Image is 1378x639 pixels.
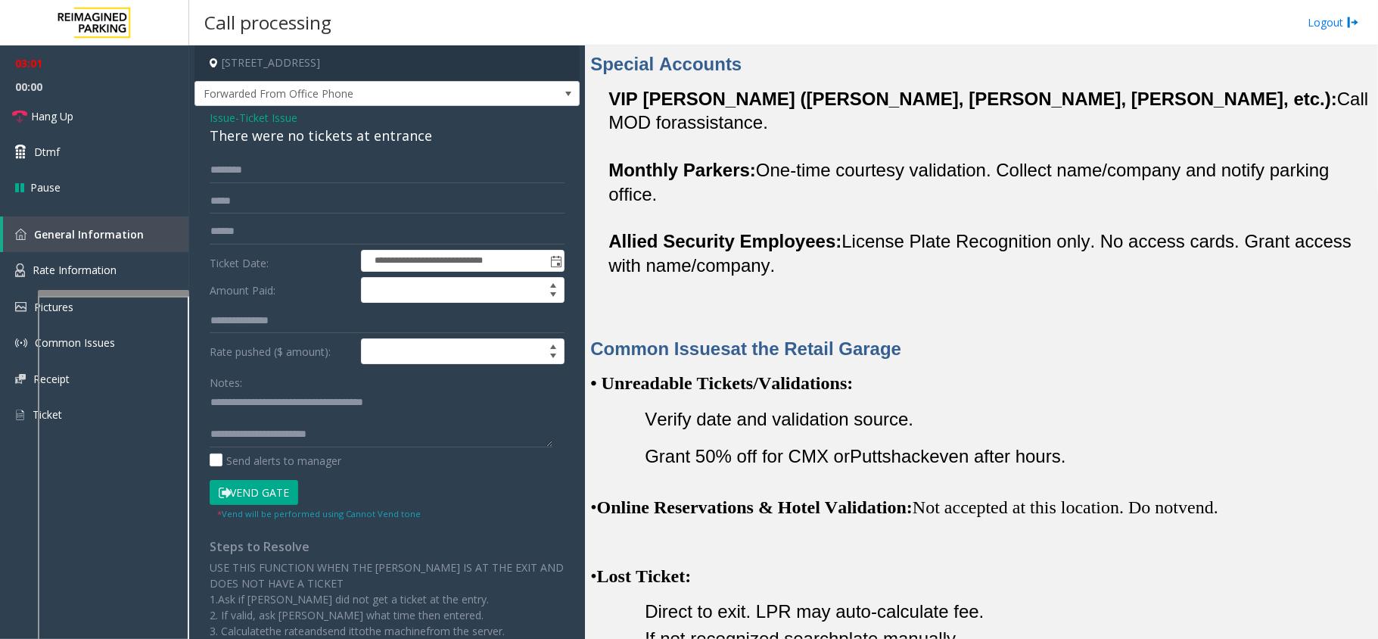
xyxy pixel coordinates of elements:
[608,231,1352,275] span: License Plate Recognition only. No access cards. Grant access with name/company.
[206,338,357,364] label: Rate pushed ($ amount):
[1308,14,1359,30] a: Logout
[210,110,235,126] span: Issue
[35,335,115,350] span: Common Issues
[210,608,484,622] span: 2. If valid, ask [PERSON_NAME] what time then entered.
[235,111,297,125] span: -
[34,300,73,314] span: Pictures
[543,290,564,302] span: Decrease value
[15,263,25,277] img: 'icon'
[543,278,564,290] span: Increase value
[913,497,1178,517] span: Not accepted at this location. Do not
[645,409,913,429] span: Verify date and validation source.
[210,624,266,638] span: 3. Calculate
[15,302,26,312] img: 'icon'
[731,338,901,359] span: at the Retail Garage
[210,453,341,469] label: Send alerts to manager
[1178,497,1214,518] span: vend
[194,45,580,81] h4: [STREET_ADDRESS]
[15,408,25,422] img: 'icon'
[355,624,365,638] span: to
[34,144,60,160] span: Dtmf
[210,540,565,554] h4: Steps to Resolve
[15,374,26,384] img: 'icon'
[322,624,355,638] span: send it
[590,54,742,74] span: Special Accounts
[197,4,339,41] h3: Call processing
[608,160,1329,204] span: One-time courtesy validation. Collect name/company and notify parking office.
[33,372,70,386] span: Receipt
[645,446,850,466] span: Grant 50% off for CMX or
[30,179,61,195] span: Pause
[15,337,27,349] img: 'icon'
[426,624,502,638] span: from the server
[763,112,768,132] span: .
[365,624,426,638] span: the machine
[210,592,218,606] span: 1.
[590,497,596,517] span: •
[597,497,913,517] span: Online Reservations & Hotel Validation:
[206,250,357,273] label: Ticket Date:
[195,82,502,106] span: Forwarded From Office Phone
[31,108,73,124] span: Hang Up
[543,339,564,351] span: Increase value
[239,110,297,126] span: Ticket Issue
[608,231,841,251] span: Allied Security Employees:
[266,624,304,638] span: the rate
[34,227,144,242] span: General Information
[210,126,565,146] div: There were no tickets at entrance
[590,373,853,393] span: • Unreadable Tickets/Validations:
[304,624,322,638] span: and
[1347,14,1359,30] img: logout
[502,624,505,638] span: .
[33,407,62,422] span: Ticket
[206,277,357,303] label: Amount Paid:
[210,480,298,506] button: Vend Gate
[210,560,564,591] span: USE THIS FUNCTION WHEN THE [PERSON_NAME] IS AT THE EXIT AND DOES NOT HAVE A TICKET
[15,229,26,240] img: 'icon'
[210,369,242,391] label: Notes:
[850,446,929,467] span: Puttshack
[929,446,1065,466] span: even after hours.
[608,89,1337,109] span: VIP [PERSON_NAME] ([PERSON_NAME], [PERSON_NAME], [PERSON_NAME], etc.):
[543,351,564,363] span: Decrease value
[590,566,596,586] span: •
[1214,497,1218,517] span: .
[547,251,564,272] span: Toggle popup
[608,160,756,180] span: Monthly Parkers:
[3,217,189,252] a: General Information
[590,338,730,359] span: Common Issues
[218,592,489,606] span: Ask if [PERSON_NAME] did not get a ticket at the entry.
[645,601,984,622] span: Direct to exit. LPR may auto-calculate fee.
[217,508,421,519] small: Vend will be performed using Cannot Vend tone
[677,112,763,132] span: assistance
[597,566,692,586] span: Lost Ticket:
[33,263,117,277] span: Rate Information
